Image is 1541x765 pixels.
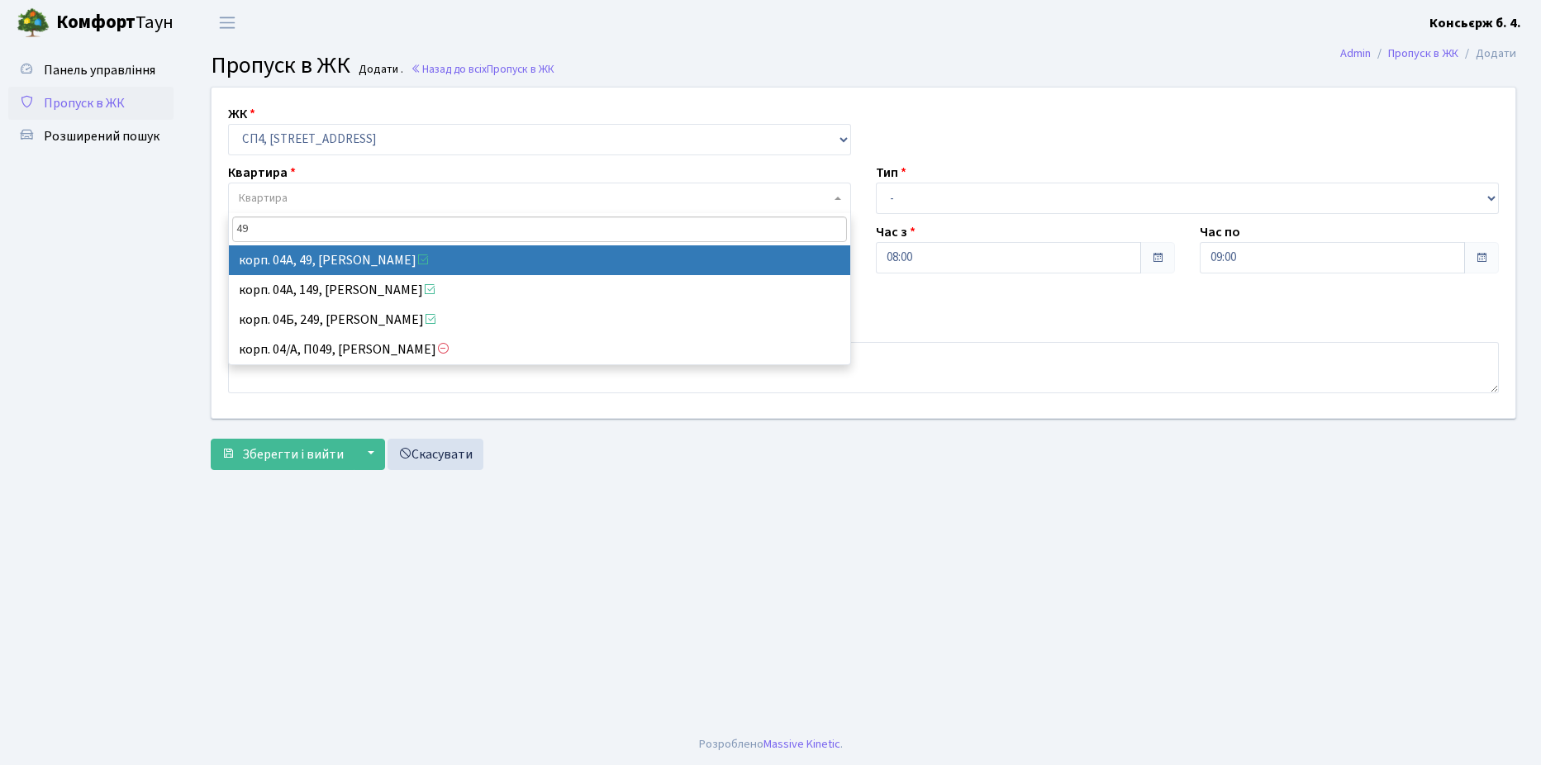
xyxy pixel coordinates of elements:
[44,127,159,145] span: Розширений пошук
[1340,45,1371,62] a: Admin
[763,735,840,753] a: Massive Kinetic
[487,61,554,77] span: Пропуск в ЖК
[355,63,403,77] small: Додати .
[44,94,125,112] span: Пропуск в ЖК
[229,305,850,335] li: корп. 04Б, 249, [PERSON_NAME]
[699,735,843,753] div: Розроблено .
[229,245,850,275] li: корп. 04А, 49, [PERSON_NAME]
[388,439,483,470] a: Скасувати
[876,163,906,183] label: Тип
[1458,45,1516,63] li: Додати
[411,61,554,77] a: Назад до всіхПропуск в ЖК
[207,9,248,36] button: Переключити навігацію
[211,439,354,470] button: Зберегти і вийти
[1388,45,1458,62] a: Пропуск в ЖК
[1429,13,1521,33] a: Консьєрж б. 4.
[228,104,255,124] label: ЖК
[876,222,916,242] label: Час з
[229,335,850,364] li: корп. 04/А, П049, [PERSON_NAME]
[8,120,174,153] a: Розширений пошук
[8,87,174,120] a: Пропуск в ЖК
[56,9,174,37] span: Таун
[8,54,174,87] a: Панель управління
[44,61,155,79] span: Панель управління
[1200,222,1240,242] label: Час по
[1315,36,1541,71] nav: breadcrumb
[229,275,850,305] li: корп. 04А, 149, [PERSON_NAME]
[239,190,288,207] span: Квартира
[1429,14,1521,32] b: Консьєрж б. 4.
[56,9,136,36] b: Комфорт
[242,445,344,463] span: Зберегти і вийти
[228,163,296,183] label: Квартира
[17,7,50,40] img: logo.png
[211,49,350,82] span: Пропуск в ЖК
